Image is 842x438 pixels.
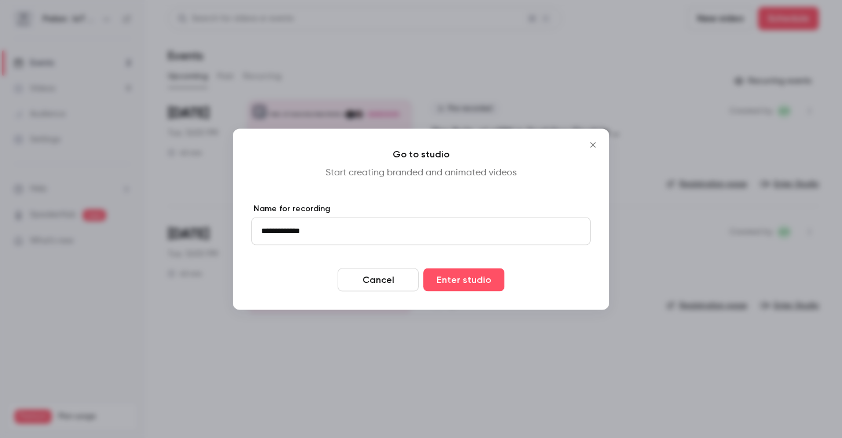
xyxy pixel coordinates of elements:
[581,133,605,156] button: Close
[251,147,591,161] h4: Go to studio
[251,203,591,214] label: Name for recording
[251,165,591,179] p: Start creating branded and animated videos
[338,268,419,291] button: Cancel
[423,268,504,291] button: Enter studio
